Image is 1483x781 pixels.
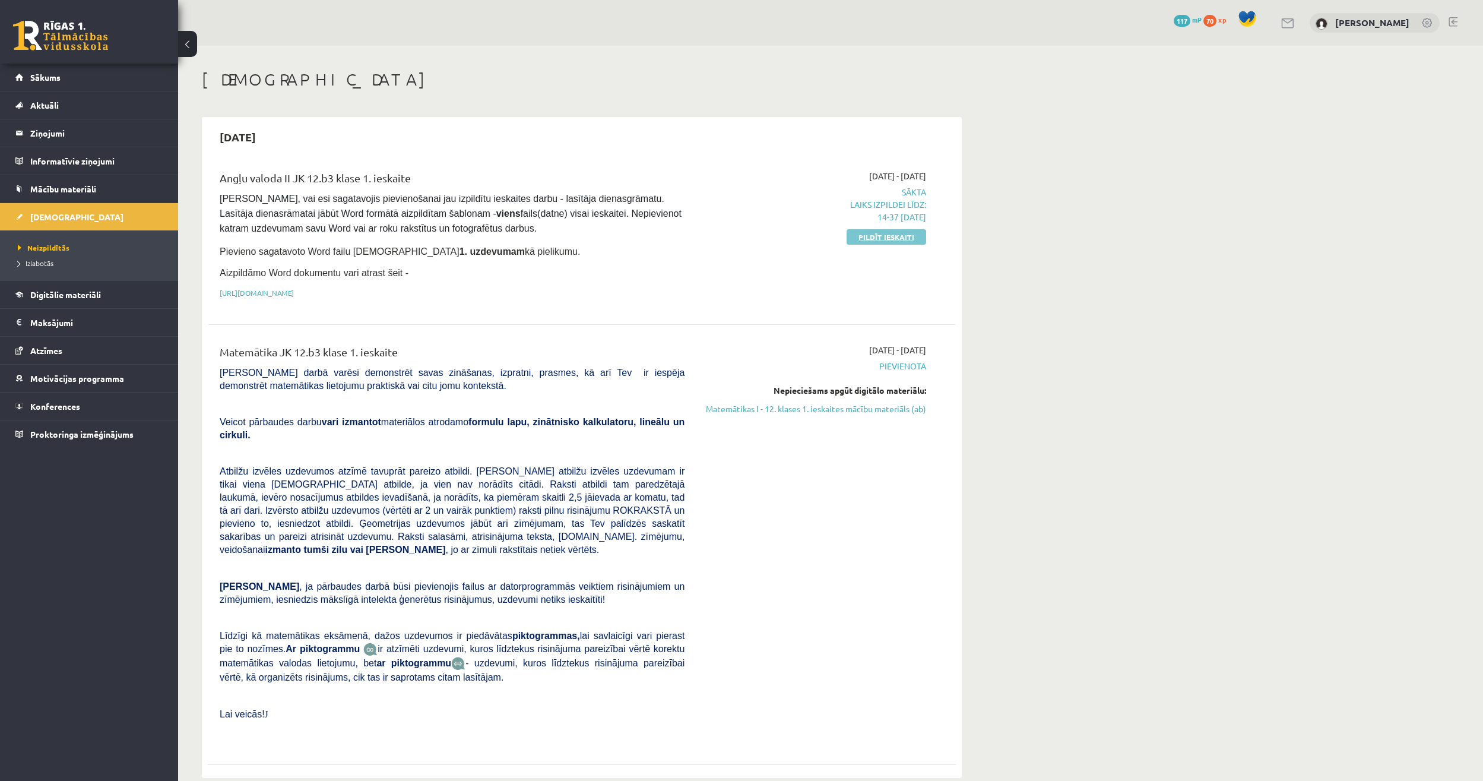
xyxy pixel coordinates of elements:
span: Lai veicās! [220,709,265,719]
b: formulu lapu, zinātnisko kalkulatoru, lineālu un cirkuli. [220,417,685,440]
legend: Ziņojumi [30,119,163,147]
a: Motivācijas programma [15,365,163,392]
div: Angļu valoda II JK 12.b3 klase 1. ieskaite [220,170,685,192]
img: JfuEzvunn4EvwAAAAASUVORK5CYII= [363,643,378,656]
span: Sākums [30,72,61,83]
a: Konferences [15,393,163,420]
legend: Maksājumi [30,309,163,336]
a: Izlabotās [18,258,166,268]
b: piktogrammas, [512,631,580,641]
a: Atzīmes [15,337,163,364]
a: Sākums [15,64,163,91]
h1: [DEMOGRAPHIC_DATA] [202,69,962,90]
span: Līdzīgi kā matemātikas eksāmenā, dažos uzdevumos ir piedāvātas lai savlaicīgi vari pierast pie to... [220,631,685,654]
span: Sākta [702,186,926,223]
span: [PERSON_NAME] darbā varēsi demonstrēt savas zināšanas, izpratni, prasmes, kā arī Tev ir iespēja d... [220,368,685,391]
span: [DATE] - [DATE] [869,170,926,182]
p: Laiks izpildei līdz: 14-37 [DATE] [702,198,926,223]
a: [PERSON_NAME] [1335,17,1409,29]
span: Proktoringa izmēģinājums [30,429,134,439]
span: Veicot pārbaudes darbu materiālos atrodamo [220,417,685,440]
a: Rīgas 1. Tālmācības vidusskola [13,21,108,50]
span: Atzīmes [30,345,62,356]
a: Pildīt ieskaiti [847,229,926,245]
a: Digitālie materiāli [15,281,163,308]
a: Proktoringa izmēģinājums [15,420,163,448]
span: 70 [1203,15,1216,27]
a: Matemātikas I - 12. klases 1. ieskaites mācību materiāls (ab) [702,403,926,415]
span: ir atzīmēti uzdevumi, kuros līdztekus risinājuma pareizībai vērtē korektu matemātikas valodas lie... [220,644,685,668]
div: Matemātika JK 12.b3 klase 1. ieskaite [220,344,685,366]
b: vari izmantot [322,417,381,427]
a: Neizpildītās [18,242,166,253]
a: Mācību materiāli [15,175,163,203]
h2: [DATE] [208,123,268,151]
span: Izlabotās [18,258,53,268]
b: izmanto [265,545,301,555]
strong: viens [496,208,521,219]
span: , ja pārbaudes darbā būsi pievienojis failus ar datorprogrammās veiktiem risinājumiem un zīmējumi... [220,581,685,605]
a: Aktuāli [15,91,163,119]
a: 70 xp [1203,15,1232,24]
span: J [265,709,268,719]
b: Ar piktogrammu [286,644,360,654]
a: [URL][DOMAIN_NAME] [220,288,294,298]
legend: Informatīvie ziņojumi [30,147,163,175]
a: [DEMOGRAPHIC_DATA] [15,203,163,230]
span: xp [1218,15,1226,24]
a: 117 mP [1174,15,1202,24]
span: 117 [1174,15,1190,27]
span: Konferences [30,401,80,412]
span: Atbilžu izvēles uzdevumos atzīmē tavuprāt pareizo atbildi. [PERSON_NAME] atbilžu izvēles uzdevuma... [220,466,685,555]
img: Aleksandrs Vagalis [1316,18,1327,30]
span: [DATE] - [DATE] [869,344,926,356]
a: Maksājumi [15,309,163,336]
div: Nepieciešams apgūt digitālo materiālu: [702,384,926,397]
span: Aizpildāmo Word dokumentu vari atrast šeit - [220,268,408,278]
span: Neizpildītās [18,243,69,252]
strong: 1. uzdevumam [460,246,525,257]
a: Ziņojumi [15,119,163,147]
span: Motivācijas programma [30,373,124,384]
a: Informatīvie ziņojumi [15,147,163,175]
span: Pievieno sagatavoto Word failu [DEMOGRAPHIC_DATA] kā pielikumu. [220,246,580,257]
b: ar piktogrammu [376,658,451,668]
b: tumši zilu vai [PERSON_NAME] [303,545,445,555]
span: [DEMOGRAPHIC_DATA] [30,211,123,222]
span: mP [1192,15,1202,24]
span: Pievienota [702,360,926,372]
span: Mācību materiāli [30,184,96,194]
span: [PERSON_NAME], vai esi sagatavojis pievienošanai jau izpildītu ieskaites darbu - lasītāja dienasg... [220,194,684,233]
span: Digitālie materiāli [30,289,101,300]
img: wKvN42sLe3LLwAAAABJRU5ErkJggg== [451,657,465,671]
span: [PERSON_NAME] [220,581,299,592]
span: Aktuāli [30,100,59,110]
